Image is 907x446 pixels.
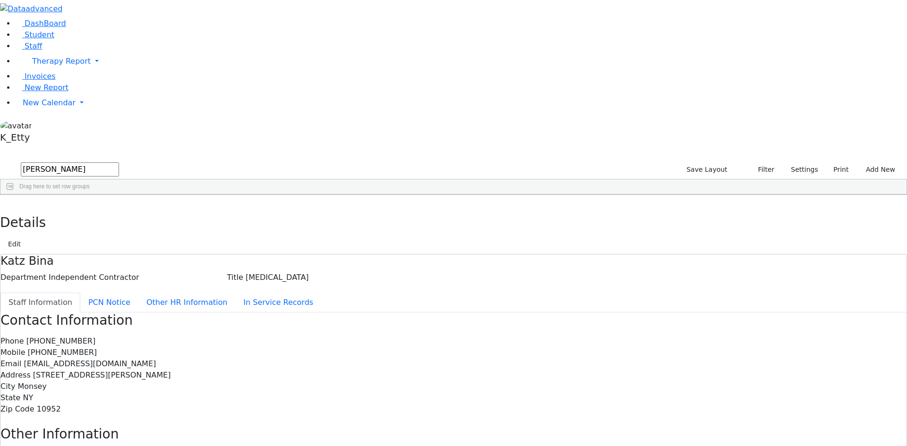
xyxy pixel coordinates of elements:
[0,347,25,358] label: Mobile
[49,273,139,282] span: Independent Contractor
[25,42,42,50] span: Staff
[15,83,68,92] a: New Report
[227,272,243,283] label: Title
[856,162,899,177] button: Add New
[0,254,907,268] h4: Katz Bina
[23,98,76,107] span: New Calendar
[17,382,46,391] span: Monsey
[25,30,54,39] span: Student
[138,293,235,312] button: Other HR Information
[32,57,91,66] span: Therapy Report
[0,358,21,370] label: Email
[0,272,46,283] label: Department
[25,72,56,81] span: Invoices
[0,336,24,347] label: Phone
[15,72,56,81] a: Invoices
[0,392,20,404] label: State
[24,359,156,368] span: [EMAIL_ADDRESS][DOMAIN_NAME]
[15,42,42,50] a: Staff
[26,337,96,345] span: [PHONE_NUMBER]
[21,162,119,177] input: Search
[19,183,90,190] span: Drag here to set row groups
[0,404,34,415] label: Zip Code
[33,370,171,379] span: [STREET_ADDRESS][PERSON_NAME]
[15,19,66,28] a: DashBoard
[80,293,138,312] button: PCN Notice
[746,162,779,177] button: Filter
[779,162,822,177] button: Settings
[23,393,33,402] span: NY
[822,162,853,177] button: Print
[0,370,31,381] label: Address
[15,52,907,71] a: Therapy Report
[37,404,61,413] span: 10952
[25,83,68,92] span: New Report
[0,381,15,392] label: City
[0,312,907,328] h3: Contact Information
[15,30,54,39] a: Student
[235,293,321,312] button: In Service Records
[4,237,25,252] button: Edit
[0,293,80,312] button: Staff Information
[246,273,309,282] span: [MEDICAL_DATA]
[25,19,66,28] span: DashBoard
[15,93,907,112] a: New Calendar
[0,426,907,442] h3: Other Information
[28,348,97,357] span: [PHONE_NUMBER]
[682,162,731,177] button: Save Layout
